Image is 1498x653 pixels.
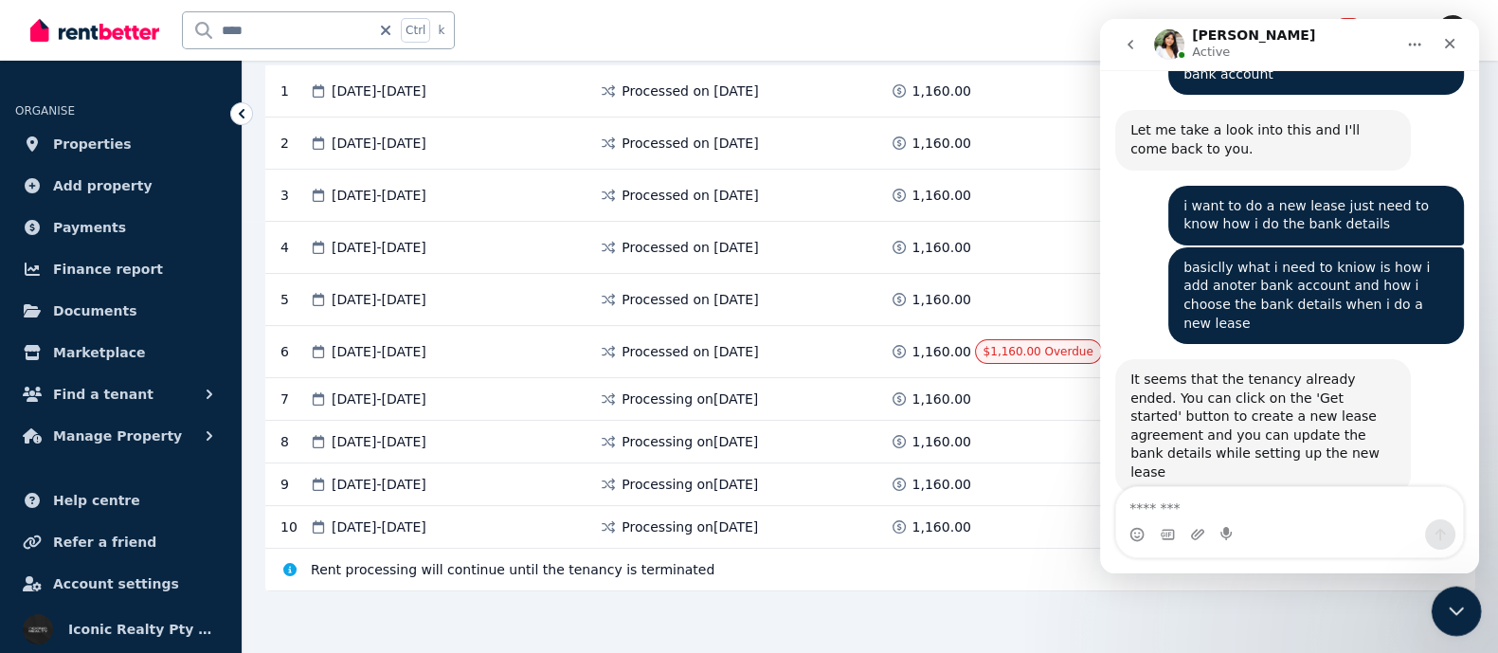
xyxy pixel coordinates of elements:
div: 2 [280,129,309,157]
span: [DATE] - [DATE] [332,475,426,494]
span: $1,160.00 Overdue [984,345,1093,358]
span: Marketplace [53,341,145,364]
div: 10 [280,517,309,536]
iframe: Intercom live chat [1432,587,1482,637]
span: Refer a friend [53,531,156,553]
img: Iconic Realty Pty Ltd [23,614,53,644]
span: Processing on [DATE] [622,432,758,451]
span: Iconic Realty Pty Ltd [68,618,219,641]
span: 1,160.00 [912,517,971,536]
span: k [438,23,444,38]
span: [DATE] - [DATE] [332,238,426,257]
div: 9 [280,475,309,494]
span: 1,160.00 [912,390,971,408]
a: Help centre [15,481,226,519]
img: RentBetter [30,16,159,45]
a: Account settings [15,565,226,603]
a: Add property [15,167,226,205]
button: Find a tenant [15,375,226,413]
button: Manage Property [15,417,226,455]
span: ORGANISE [15,104,75,118]
span: Add property [53,174,153,197]
span: [DATE] - [DATE] [332,186,426,205]
div: 5 [280,285,309,314]
a: Properties [15,125,226,163]
div: 7 [280,390,309,408]
span: Processed on [DATE] [622,134,758,153]
span: 1,160.00 [912,432,971,451]
a: Payments [15,209,226,246]
span: Processing on [DATE] [622,475,758,494]
span: Properties [53,133,132,155]
span: Account settings [53,572,179,595]
span: [DATE] - [DATE] [332,290,426,309]
a: Refer a friend [15,523,226,561]
img: Iconic Realty Pty Ltd [1437,15,1468,45]
span: Payments [53,216,126,239]
span: Processed on [DATE] [622,186,758,205]
span: Processing on [DATE] [622,390,758,408]
span: Help centre [53,489,140,512]
div: 3 [280,181,309,209]
span: Processed on [DATE] [622,238,758,257]
iframe: Intercom live chat [1100,19,1479,573]
span: Processing on [DATE] [622,517,758,536]
span: Processed on [DATE] [622,290,758,309]
span: 1,160.00 [912,342,971,361]
span: 1,160.00 [912,475,971,494]
span: [DATE] - [DATE] [332,342,426,361]
span: Rent processing will continue until the tenancy is terminated [311,560,714,579]
span: Processed on [DATE] [622,342,758,361]
span: 1,160.00 [912,82,971,100]
span: [DATE] - [DATE] [332,517,426,536]
span: [DATE] - [DATE] [332,432,426,451]
span: Ctrl [401,18,430,43]
div: 6 [280,337,309,366]
span: Manage Property [53,425,182,447]
span: Finance report [53,258,163,281]
span: Documents [53,299,137,322]
span: 1,160.00 [912,290,971,309]
span: 1,160.00 [912,134,971,153]
span: [DATE] - [DATE] [332,82,426,100]
div: 1 [280,77,309,105]
span: [DATE] - [DATE] [332,390,426,408]
div: 4 [280,233,309,262]
a: Documents [15,292,226,330]
span: 218 [1337,18,1360,31]
span: 1,160.00 [912,238,971,257]
span: [DATE] - [DATE] [332,134,426,153]
div: 8 [280,432,309,451]
span: Find a tenant [53,383,153,406]
a: Marketplace [15,334,226,372]
span: Processed on [DATE] [622,82,758,100]
a: Finance report [15,250,226,288]
span: 1,160.00 [912,186,971,205]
